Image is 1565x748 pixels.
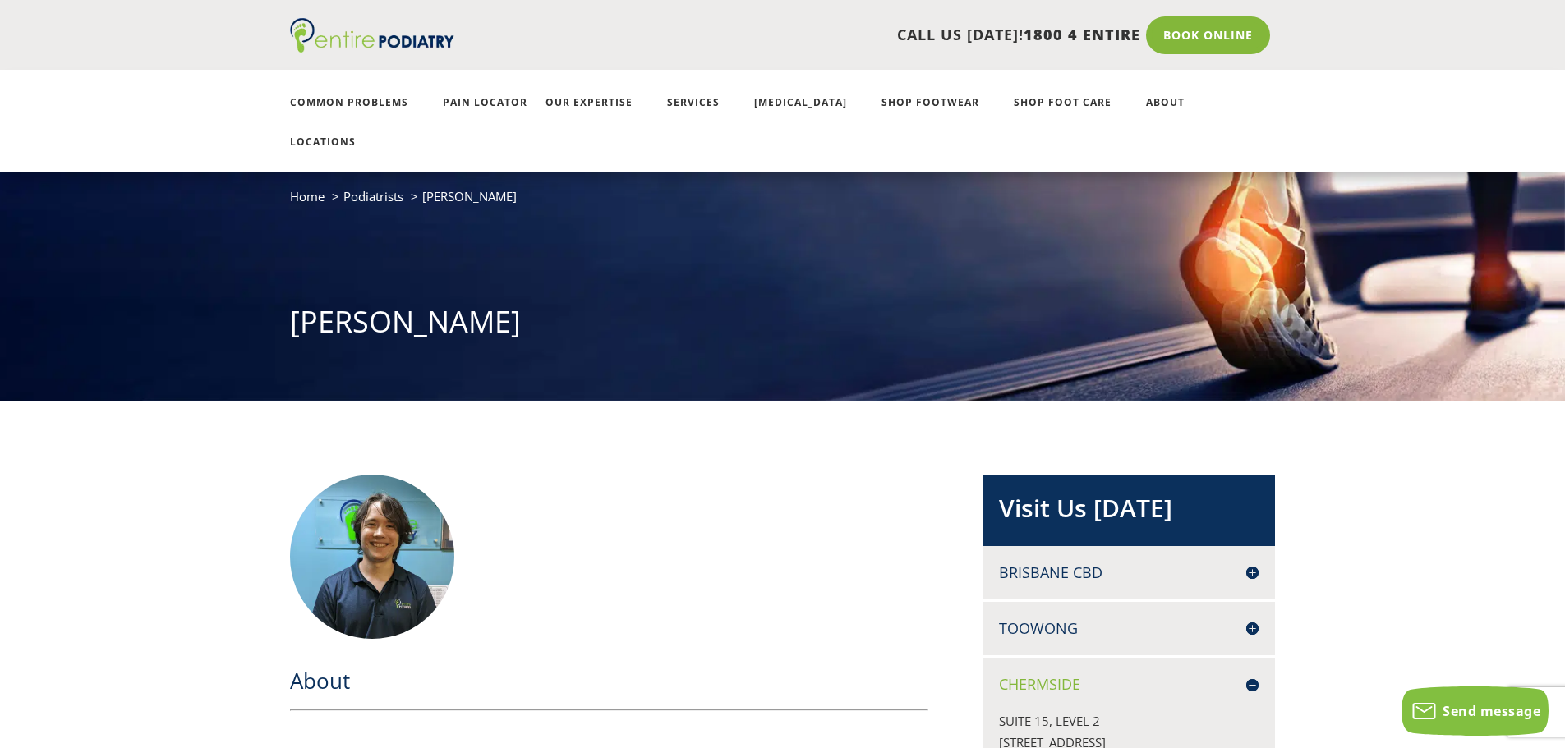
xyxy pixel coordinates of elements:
[1402,686,1549,736] button: Send message
[443,97,527,132] a: Pain Locator
[999,674,1259,695] h4: Chermside
[1014,97,1128,132] a: Shop Foot Care
[290,39,454,56] a: Entire Podiatry
[518,25,1140,46] p: CALL US [DATE]!
[290,136,372,172] a: Locations
[422,188,517,204] span: [PERSON_NAME]
[290,666,929,704] h2: About
[545,97,649,132] a: Our Expertise
[290,97,425,132] a: Common Problems
[290,301,1276,351] h1: [PERSON_NAME]
[999,562,1259,583] h4: Brisbane CBD
[1024,25,1140,44] span: 1800 4 ENTIRE
[290,188,325,204] a: Home
[1443,702,1540,720] span: Send message
[290,186,1276,219] nav: breadcrumb
[1146,16,1270,54] a: Book Online
[667,97,736,132] a: Services
[754,97,863,132] a: [MEDICAL_DATA]
[1146,97,1201,132] a: About
[290,18,454,53] img: logo (1)
[999,491,1259,534] h2: Visit Us [DATE]
[290,475,454,639] img: Nathan Tomlins Podiatrist at Entire Podiatry
[343,188,403,204] a: Podiatrists
[999,618,1259,639] h4: Toowong
[881,97,996,132] a: Shop Footwear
